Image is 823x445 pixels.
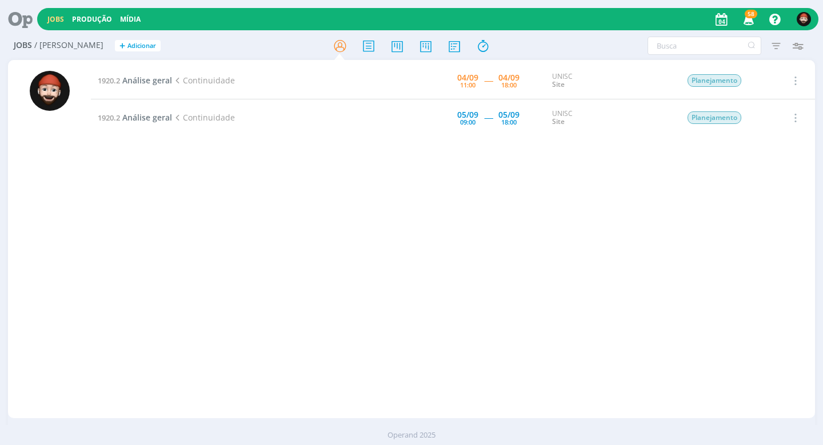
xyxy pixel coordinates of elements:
[552,79,565,89] a: Site
[14,41,32,50] span: Jobs
[552,117,565,126] a: Site
[552,110,670,126] div: UNISC
[122,75,172,86] span: Análise geral
[117,15,144,24] button: Mídia
[119,40,125,52] span: +
[688,74,741,87] span: Planejamento
[172,112,234,123] span: Continuidade
[745,10,757,18] span: 58
[98,75,120,86] span: 1920.2
[69,15,115,24] button: Produção
[172,75,234,86] span: Continuidade
[47,14,64,24] a: Jobs
[72,14,112,24] a: Produção
[484,112,493,123] span: -----
[30,71,70,111] img: W
[115,40,161,52] button: +Adicionar
[460,82,476,88] div: 11:00
[796,9,812,29] button: W
[127,42,156,50] span: Adicionar
[484,75,493,86] span: -----
[501,119,517,125] div: 18:00
[688,111,741,124] span: Planejamento
[457,74,478,82] div: 04/09
[648,37,761,55] input: Busca
[457,111,478,119] div: 05/09
[552,73,670,89] div: UNISC
[34,41,103,50] span: / [PERSON_NAME]
[122,112,172,123] span: Análise geral
[498,111,520,119] div: 05/09
[98,112,172,123] a: 1920.2Análise geral
[44,15,67,24] button: Jobs
[98,75,172,86] a: 1920.2Análise geral
[736,9,760,30] button: 58
[498,74,520,82] div: 04/09
[120,14,141,24] a: Mídia
[98,113,120,123] span: 1920.2
[797,12,811,26] img: W
[501,82,517,88] div: 18:00
[460,119,476,125] div: 09:00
